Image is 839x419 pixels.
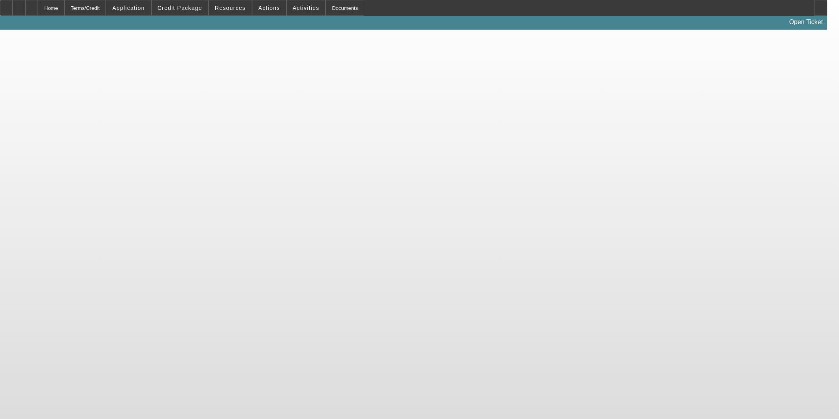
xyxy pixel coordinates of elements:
span: Actions [258,5,280,11]
span: Application [112,5,145,11]
span: Activities [293,5,320,11]
button: Resources [209,0,252,15]
button: Credit Package [152,0,208,15]
button: Actions [252,0,286,15]
span: Credit Package [158,5,202,11]
a: Open Ticket [786,15,826,29]
button: Application [106,0,150,15]
button: Activities [287,0,325,15]
span: Resources [215,5,246,11]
